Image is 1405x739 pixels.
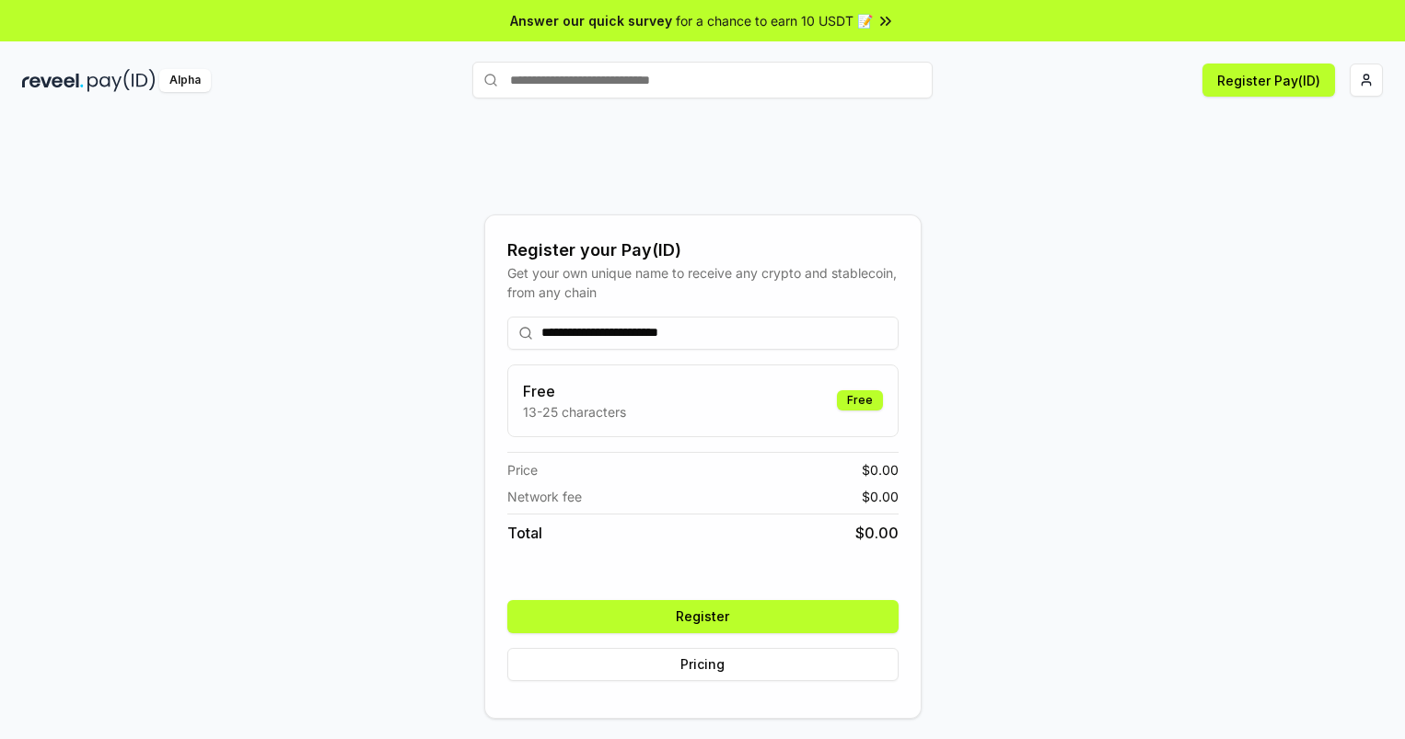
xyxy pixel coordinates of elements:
[87,69,156,92] img: pay_id
[22,69,84,92] img: reveel_dark
[507,600,899,633] button: Register
[507,460,538,479] span: Price
[523,380,626,402] h3: Free
[507,522,542,544] span: Total
[507,237,899,263] div: Register your Pay(ID)
[510,11,672,30] span: Answer our quick survey
[1202,64,1335,97] button: Register Pay(ID)
[855,522,899,544] span: $ 0.00
[523,402,626,421] p: 13-25 characters
[507,487,582,506] span: Network fee
[507,263,899,302] div: Get your own unique name to receive any crypto and stablecoin, from any chain
[862,460,899,479] span: $ 0.00
[159,69,211,92] div: Alpha
[676,11,873,30] span: for a chance to earn 10 USDT 📝
[862,487,899,506] span: $ 0.00
[837,390,883,410] div: Free
[507,648,899,681] button: Pricing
